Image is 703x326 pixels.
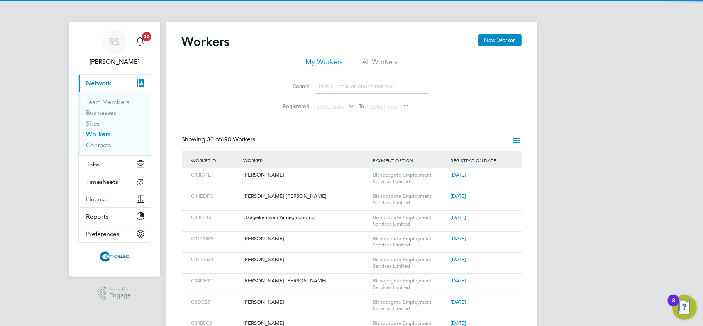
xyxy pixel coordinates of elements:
[79,190,151,207] button: Finance
[241,232,371,246] div: [PERSON_NAME]
[79,75,151,92] button: Network
[98,250,131,263] img: citycalling-logo-retina.png
[207,136,256,143] span: 698 Workers
[109,37,120,47] span: RS
[190,189,241,204] div: C14EDFC
[190,252,514,259] a: C1173531[PERSON_NAME]Bishopsgate Employment Services Limited[DATE]
[371,189,449,210] div: Bishopsgate Employment Services Limited
[451,193,466,199] span: [DATE]
[86,120,100,127] a: Sites
[79,208,151,225] button: Reports
[190,211,241,225] div: C135E15
[86,161,100,168] span: Jobs
[371,211,449,231] div: Bishopsgate Employment Services Limited
[371,295,449,316] div: Bishopsgate Employment Services Limited
[79,156,151,173] button: Jobs
[275,83,310,90] label: Search
[190,273,514,280] a: C14DF0C[PERSON_NAME] [PERSON_NAME]Bishopsgate Employment Services Limited[DATE]
[371,151,449,169] div: Payment Option
[182,136,257,144] div: Showing
[190,295,241,309] div: C8DCB7
[78,250,151,263] a: Go to home page
[317,103,344,110] span: Select date
[305,57,343,71] li: My Workers
[86,230,120,238] span: Preferences
[371,103,399,110] span: Select date
[451,235,466,242] span: [DATE]
[86,131,111,138] a: Workers
[241,189,371,204] div: [PERSON_NAME] [PERSON_NAME]
[190,231,514,238] a: C1141889[PERSON_NAME]Bishopsgate Employment Services Limited[DATE]
[672,301,675,311] div: 8
[451,299,466,305] span: [DATE]
[478,34,522,46] button: New Worker
[190,274,241,288] div: C14DF0C
[371,232,449,253] div: Bishopsgate Employment Services Limited
[190,295,514,301] a: C8DCB7[PERSON_NAME]Bishopsgate Employment Services Limited[DATE]
[357,101,367,111] span: To
[142,32,151,41] span: 20
[79,225,151,242] button: Preferences
[449,151,513,169] div: Registration Date
[190,151,241,169] div: Worker ID
[190,189,514,195] a: C14EDFC[PERSON_NAME] [PERSON_NAME]Bishopsgate Employment Services Limited[DATE]
[86,195,108,203] span: Finance
[86,98,130,105] a: Team Members
[362,57,398,71] li: All Workers
[79,173,151,190] button: Timesheets
[69,22,160,277] nav: Main navigation
[98,286,131,301] a: Powered byEngage
[241,253,371,267] div: [PERSON_NAME]
[371,168,449,189] div: Bishopsgate Employment Services Limited
[109,286,131,292] span: Powered by
[86,178,119,185] span: Timesheets
[672,295,697,320] button: Open Resource Center, 8 new notifications
[78,57,151,66] span: Raje Saravanamuthu
[241,295,371,309] div: [PERSON_NAME]
[78,29,151,66] a: RS[PERSON_NAME]
[371,274,449,295] div: Bishopsgate Employment Services Limited
[79,92,151,155] div: Network
[241,274,371,288] div: [PERSON_NAME] [PERSON_NAME]
[451,214,466,221] span: [DATE]
[86,141,112,149] a: Contacts
[275,103,310,110] label: Registered
[190,232,241,246] div: C1141889
[241,151,371,169] div: Worker
[86,80,112,87] span: Network
[371,253,449,273] div: Bishopsgate Employment Services Limited
[241,168,371,182] div: [PERSON_NAME]
[190,253,241,267] div: C1173531
[190,210,514,217] a: C135E15Osaiyekemwen AirueghionomonBishopsgate Employment Services Limited[DATE]
[451,171,466,178] span: [DATE]
[190,168,514,174] a: C13891E[PERSON_NAME]Bishopsgate Employment Services Limited[DATE]
[86,213,109,220] span: Reports
[190,168,241,182] div: C13891E
[315,79,428,94] input: Name, email or phone number
[241,211,371,225] div: Osaiyekemwen Airueghionomon
[132,29,148,54] a: 20
[451,277,466,284] span: [DATE]
[86,109,117,116] a: Businesses
[207,136,221,143] span: 30 of
[182,34,230,49] h2: Workers
[109,292,131,299] span: Engage
[451,256,466,263] span: [DATE]
[190,316,514,323] a: C14B5C0[PERSON_NAME]Bishopsgate Employment Services Limited[DATE]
